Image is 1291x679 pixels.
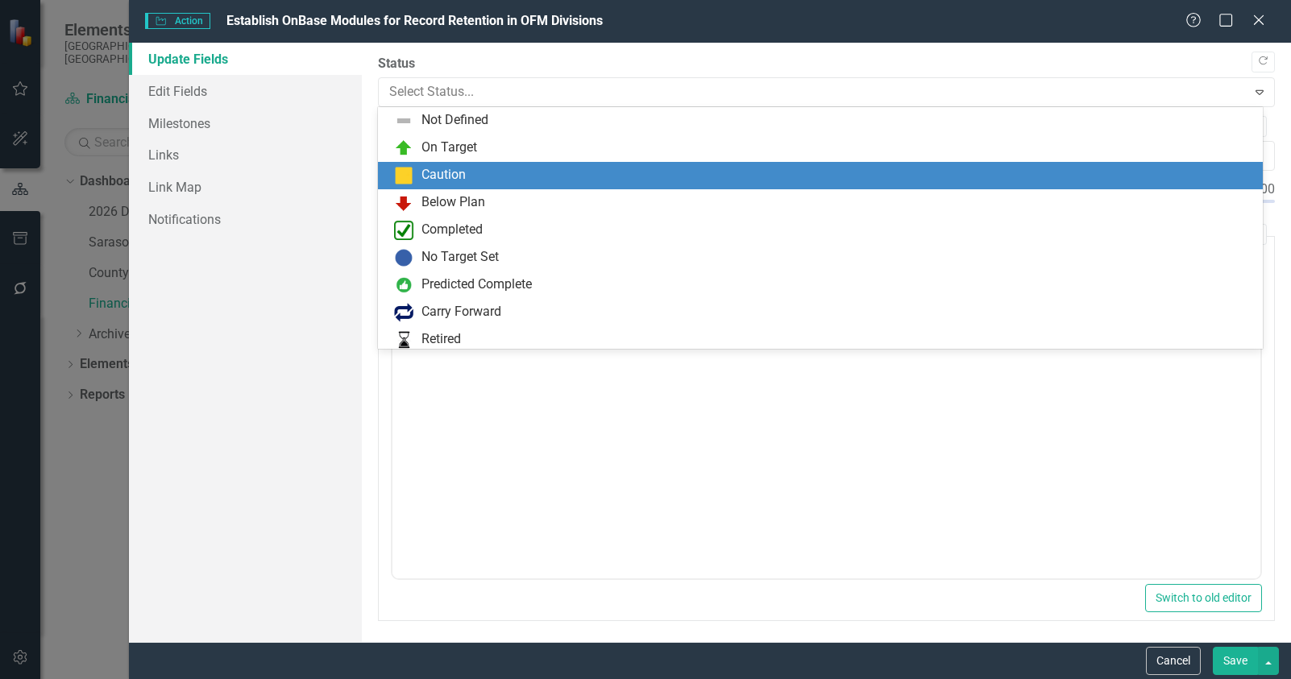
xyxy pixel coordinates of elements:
a: Link Map [129,171,361,203]
a: Update Fields [129,43,361,75]
div: Retired [421,330,461,349]
img: On Target [394,139,413,158]
div: Carry Forward [421,303,501,321]
div: Completed [421,221,483,239]
a: Milestones [129,107,361,139]
span: Establish OnBase Modules for Record Retention in OFM Divisions [226,13,603,28]
img: Below Plan [394,193,413,213]
img: Predicted Complete [394,275,413,295]
img: Not Defined [394,111,413,130]
a: Notifications [129,203,361,235]
button: Save [1213,647,1258,675]
a: Edit Fields [129,75,361,107]
a: Links [129,139,361,171]
div: Predicted Complete [421,275,532,294]
div: Not Defined [421,111,488,130]
img: Retired [394,330,413,350]
img: Completed [394,221,413,240]
div: No Target Set [421,248,499,267]
img: Carry Forward [394,303,413,322]
img: No Target Set [394,248,413,267]
div: Caution [421,166,466,184]
button: Cancel [1146,647,1201,675]
img: Caution [394,166,413,185]
label: Status [378,55,1275,73]
span: Action [145,13,210,29]
button: Switch to old editor [1145,584,1262,612]
iframe: Rich Text Area [392,297,1260,578]
div: Below Plan [421,193,485,212]
div: On Target [421,139,477,157]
